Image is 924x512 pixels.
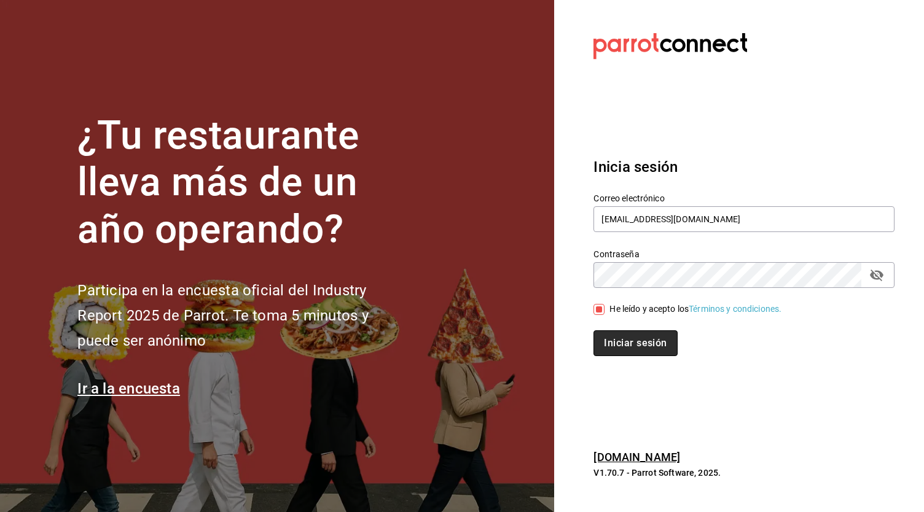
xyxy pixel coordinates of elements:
[593,330,677,356] button: Iniciar sesión
[77,112,409,254] h1: ¿Tu restaurante lleva más de un año operando?
[77,380,180,397] a: Ir a la encuesta
[593,156,895,178] h3: Inicia sesión
[593,193,895,202] label: Correo electrónico
[593,467,895,479] p: V1.70.7 - Parrot Software, 2025.
[866,265,887,285] button: passwordField
[77,278,409,353] h2: Participa en la encuesta oficial del Industry Report 2025 de Parrot. Te toma 5 minutos y puede se...
[689,304,781,314] a: Términos y condiciones.
[593,206,895,232] input: Ingresa tu correo electrónico
[609,303,781,316] div: He leído y acepto los
[593,249,895,258] label: Contraseña
[593,451,680,464] a: [DOMAIN_NAME]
